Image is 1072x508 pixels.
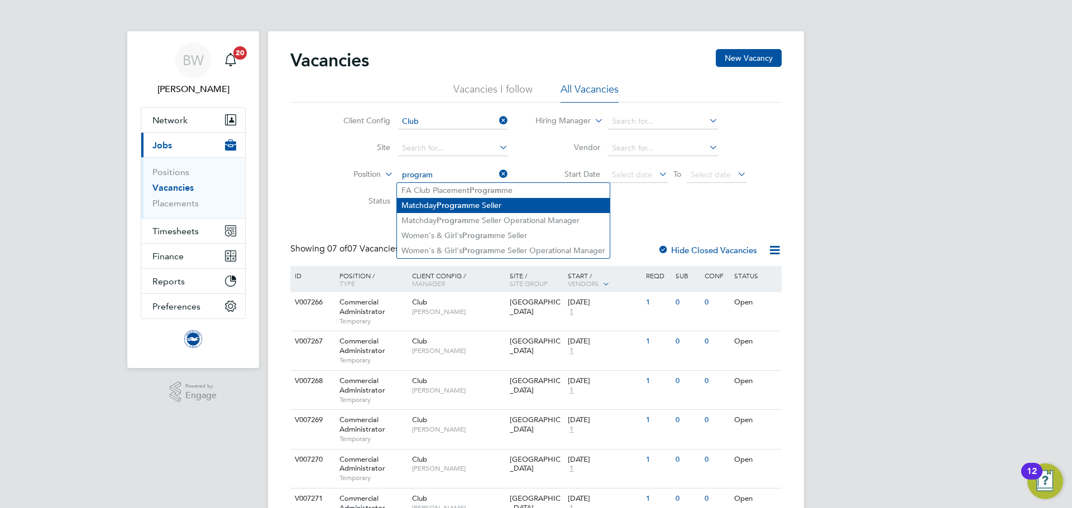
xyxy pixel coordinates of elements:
button: Reports [141,269,245,293]
span: Powered by [185,381,217,391]
div: 1 [643,331,672,352]
label: Status [326,196,390,206]
span: Commercial Administrator [339,297,385,316]
label: Start Date [536,169,600,179]
span: 1 [568,307,575,317]
span: Select date [691,170,731,180]
span: Finance [152,251,184,262]
button: Timesheets [141,219,245,243]
span: Club [412,415,427,424]
a: Powered byEngage [170,381,217,403]
div: Showing [290,243,401,255]
div: [DATE] [568,494,640,504]
div: 1 [643,292,672,313]
span: 07 Vacancies [327,243,399,254]
div: 0 [673,371,702,391]
a: Positions [152,167,189,177]
button: Preferences [141,294,245,318]
span: 1 [568,425,575,434]
div: Position / [331,266,409,293]
label: Hide Closed Vacancies [658,245,757,255]
span: Commercial Administrator [339,376,385,395]
div: Open [731,331,780,352]
h2: Vacancies [290,49,369,71]
div: Client Config / [409,266,507,293]
div: V007270 [292,449,331,470]
button: Open Resource Center, 12 new notifications [1027,463,1063,499]
div: 0 [702,292,731,313]
b: Program [470,186,501,195]
span: Club [412,454,427,464]
div: 12 [1027,471,1037,486]
span: Timesheets [152,226,199,236]
span: Commercial Administrator [339,336,385,355]
div: 0 [673,449,702,470]
label: Client Config [326,115,390,125]
span: Temporary [339,473,406,482]
div: [DATE] [568,298,640,307]
span: Preferences [152,301,200,312]
input: Search for... [398,141,508,156]
li: Matchday me Seller Operational Manager [397,213,610,228]
span: Reports [152,276,185,287]
span: Network [152,115,188,125]
span: Club [412,297,427,307]
button: Network [141,108,245,132]
span: 07 of [327,243,347,254]
label: Hiring Manager [527,115,591,127]
a: Vacancies [152,182,194,193]
a: BW[PERSON_NAME] [141,42,246,96]
div: Reqd [643,266,672,285]
div: Site / [507,266,566,293]
div: Conf [702,266,731,285]
div: 0 [702,371,731,391]
span: Temporary [339,356,406,365]
label: Site [326,142,390,152]
b: Program [462,231,494,240]
span: [PERSON_NAME] [412,425,504,434]
li: Women's & Girl's me Seller Operational Manager [397,243,610,258]
div: V007267 [292,331,331,352]
a: Placements [152,198,199,209]
b: Program [462,246,494,255]
a: Go to home page [141,330,246,348]
span: 1 [568,386,575,395]
div: Jobs [141,157,245,218]
span: Becky Wallis [141,83,246,96]
span: 1 [568,346,575,356]
div: Sub [673,266,702,285]
span: Club [412,336,427,346]
span: Commercial Administrator [339,454,385,473]
span: Type [339,279,355,288]
span: Club [412,494,427,503]
div: [DATE] [568,415,640,425]
nav: Main navigation [127,31,259,368]
button: Finance [141,244,245,268]
div: 0 [702,331,731,352]
div: Open [731,410,780,430]
div: Status [731,266,780,285]
span: BW [183,53,204,67]
span: [GEOGRAPHIC_DATA] [510,454,561,473]
li: Women's & Girl's me Seller [397,228,610,243]
label: Vendor [536,142,600,152]
button: New Vacancy [716,49,782,67]
span: [PERSON_NAME] [412,307,504,316]
li: Vacancies I follow [453,83,533,103]
div: 1 [643,449,672,470]
a: 20 [219,42,242,78]
span: Temporary [339,317,406,326]
span: [PERSON_NAME] [412,346,504,355]
img: brightonandhovealbion-logo-retina.png [184,330,202,348]
span: Jobs [152,140,172,151]
li: Matchday me Seller [397,198,610,213]
b: Program [437,216,468,225]
input: Search for... [398,114,508,129]
span: [GEOGRAPHIC_DATA] [510,376,561,395]
span: 1 [568,464,575,473]
span: Manager [412,279,445,288]
div: [DATE] [568,376,640,386]
div: 0 [673,410,702,430]
b: Program [437,201,468,210]
span: Engage [185,391,217,400]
